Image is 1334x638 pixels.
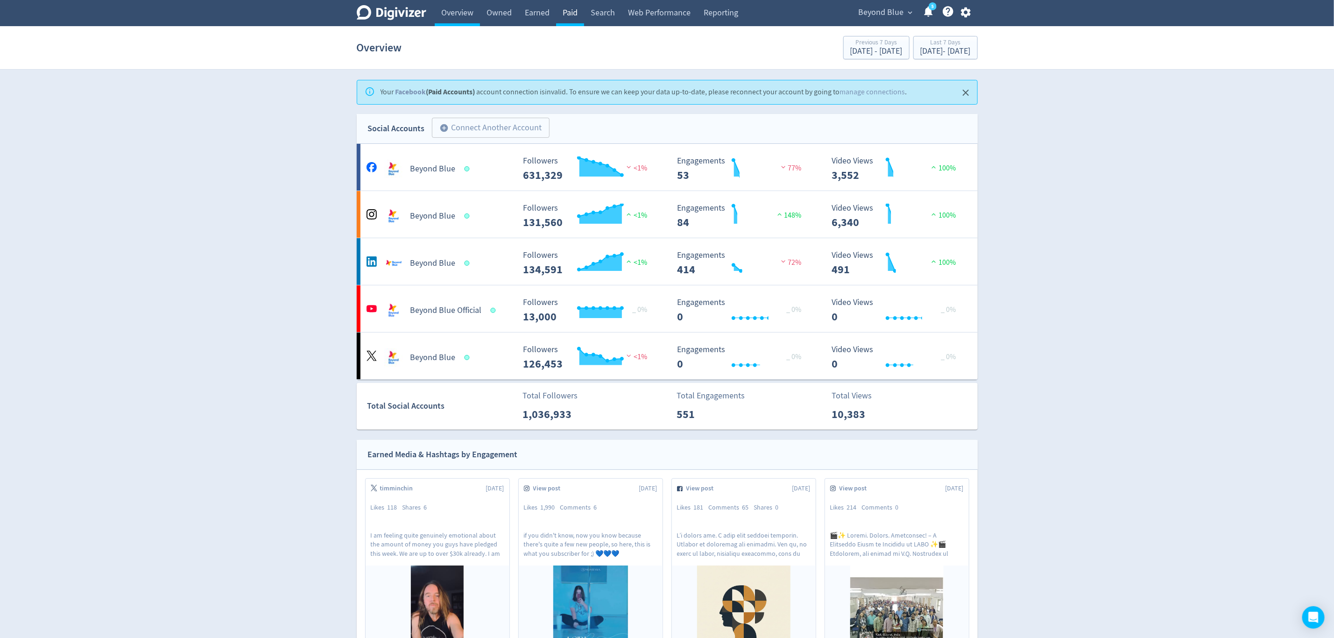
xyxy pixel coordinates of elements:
[920,47,971,56] div: [DATE] - [DATE]
[709,503,754,512] div: Comments
[518,298,658,323] svg: Followers ---
[776,503,779,511] span: 0
[827,298,967,323] svg: Video Views 0
[357,285,978,332] a: Beyond Blue Official undefinedBeyond Blue Official Followers --- _ 0% Followers 13,000 Engagement...
[440,123,449,133] span: add_circle
[673,345,813,370] svg: Engagements 0
[357,238,978,285] a: Beyond Blue undefinedBeyond Blue Followers --- Followers 134,591 <1% Engagements 414 Engagements ...
[843,36,910,59] button: Previous 7 Days[DATE] - [DATE]
[673,251,813,276] svg: Engagements 414
[624,163,647,173] span: <1%
[830,531,964,557] p: 🎬✨ Loremi. Dolors. Ametconsec! – A Elitseddo Eiusm te Incididu ut LABO ✨🎬 Etdolorem, ali enimad m...
[958,85,974,100] button: Close
[384,207,403,226] img: Beyond Blue undefined
[832,406,886,423] p: 10,383
[425,119,550,138] a: Connect Another Account
[792,484,811,493] span: [DATE]
[677,503,709,512] div: Likes
[371,503,402,512] div: Likes
[941,305,956,314] span: _ 0%
[840,484,872,493] span: View post
[464,355,472,360] span: Data last synced: 6 Oct 2025, 10:02pm (AEDT)
[541,503,555,511] span: 1,990
[524,531,657,557] p: if you didn't know, now you know because there's quite a few new people, so here, this is what yo...
[522,390,578,402] p: Total Followers
[380,484,418,493] span: timminchin
[855,5,915,20] button: Beyond Blue
[742,503,749,511] span: 65
[410,258,456,269] h5: Beyond Blue
[518,156,658,181] svg: Followers ---
[827,156,967,181] svg: Video Views 3,552
[779,258,788,265] img: negative-performance.svg
[518,204,658,228] svg: Followers ---
[694,503,704,511] span: 181
[931,3,933,10] text: 5
[384,301,403,320] img: Beyond Blue Official undefined
[388,503,397,511] span: 118
[371,531,504,557] p: I am feeling quite genuinely emotional about the amount of money you guys have pledged this week....
[395,87,475,97] strong: (Paid Accounts)
[533,484,566,493] span: View post
[402,503,432,512] div: Shares
[384,348,403,367] img: Beyond Blue undefined
[624,211,647,220] span: <1%
[946,484,964,493] span: [DATE]
[357,144,978,191] a: Beyond Blue undefinedBeyond Blue Followers --- Followers 631,329 <1% Engagements 53 Engagements 5...
[754,503,784,512] div: Shares
[1302,606,1325,629] div: Open Intercom Messenger
[432,118,550,138] button: Connect Another Account
[859,5,904,20] span: Beyond Blue
[624,211,634,218] img: positive-performance.svg
[779,163,788,170] img: negative-performance.svg
[524,503,560,512] div: Likes
[632,305,647,314] span: _ 0%
[464,166,472,171] span: Data last synced: 6 Oct 2025, 6:02pm (AEDT)
[830,503,862,512] div: Likes
[686,484,719,493] span: View post
[384,160,403,178] img: Beyond Blue undefined
[840,87,905,97] a: manage connections
[384,254,403,273] img: Beyond Blue undefined
[381,83,907,101] div: Your account connection is invalid . To ensure we can keep your data up-to-date, please reconnect...
[624,352,634,359] img: negative-performance.svg
[677,390,745,402] p: Total Engagements
[673,156,813,181] svg: Engagements 53
[929,163,956,173] span: 100%
[850,47,903,56] div: [DATE] - [DATE]
[464,213,472,219] span: Data last synced: 7 Oct 2025, 7:02am (AEDT)
[594,503,597,511] span: 6
[368,122,425,135] div: Social Accounts
[787,352,802,362] span: _ 0%
[673,298,813,323] svg: Engagements 0
[775,211,802,220] span: 148%
[779,258,802,267] span: 72%
[929,211,939,218] img: positive-performance.svg
[357,33,402,63] h1: Overview
[920,39,971,47] div: Last 7 Days
[677,406,730,423] p: 551
[847,503,857,511] span: 214
[929,163,939,170] img: positive-performance.svg
[929,211,956,220] span: 100%
[410,305,482,316] h5: Beyond Blue Official
[424,503,427,511] span: 6
[941,352,956,362] span: _ 0%
[518,345,658,370] svg: Followers ---
[827,251,967,276] svg: Video Views 491
[929,2,937,10] a: 5
[624,163,634,170] img: negative-performance.svg
[624,258,634,265] img: positive-performance.svg
[410,163,456,175] h5: Beyond Blue
[827,204,967,228] svg: Video Views 6,340
[850,39,903,47] div: Previous 7 Days
[490,308,498,313] span: Data last synced: 7 Oct 2025, 12:02am (AEDT)
[913,36,978,59] button: Last 7 Days[DATE]- [DATE]
[624,352,647,362] span: <1%
[677,531,811,557] p: L’i dolors ame. C adip elit seddoei temporin. Utlabor et doloremag ali enimadmi. Ven qu, no exerc...
[624,258,647,267] span: <1%
[486,484,504,493] span: [DATE]
[410,211,456,222] h5: Beyond Blue
[367,399,516,413] div: Total Social Accounts
[410,352,456,363] h5: Beyond Blue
